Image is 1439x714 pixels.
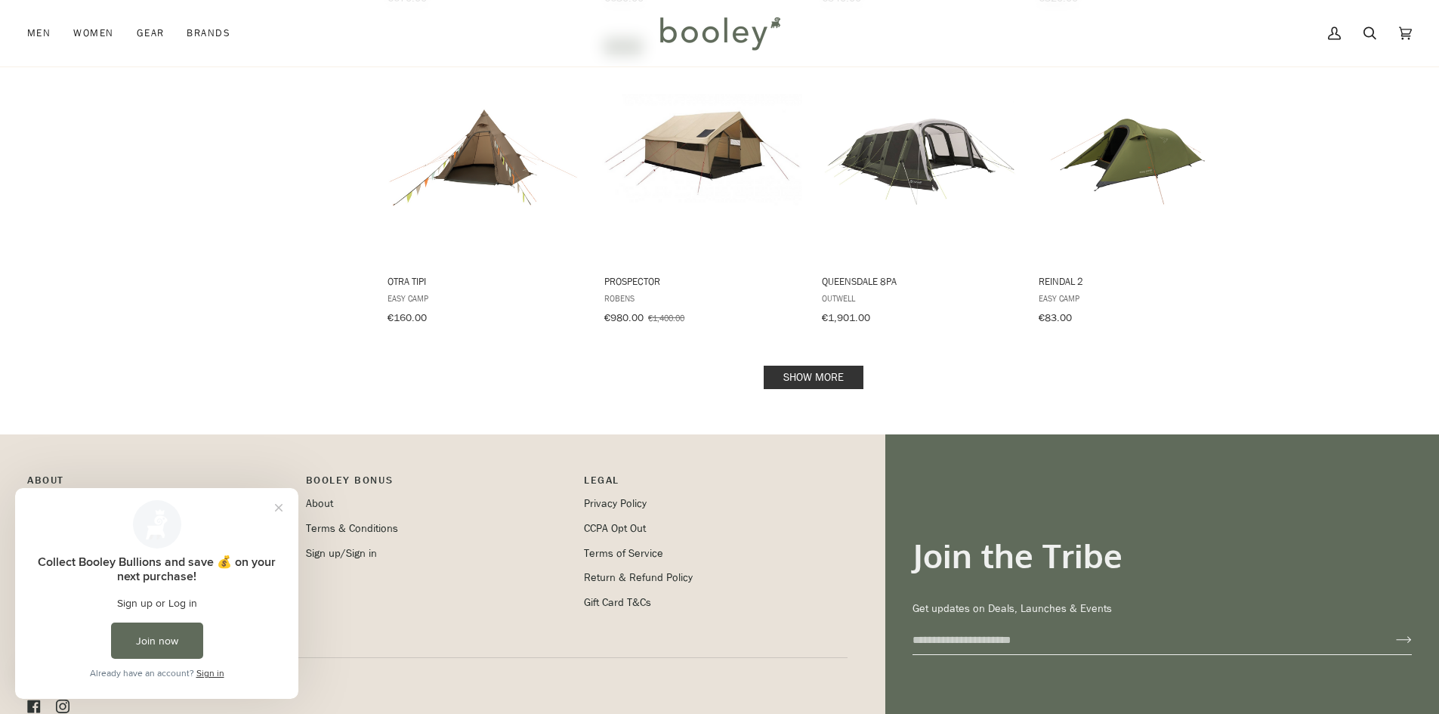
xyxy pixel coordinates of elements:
[388,274,583,288] span: Otra Tipi
[306,521,398,536] a: Terms & Conditions
[15,488,298,699] iframe: Loyalty program pop-up with offers and actions
[27,472,291,496] p: Pipeline_Footer Main
[1036,50,1237,250] img: Easy Camp Reindal 2 Green - Booley Galway
[306,496,333,511] a: About
[584,570,693,585] a: Return & Refund Policy
[822,311,870,325] span: €1,901.00
[912,626,1372,654] input: your-email@example.com
[584,496,647,511] a: Privacy Policy
[912,535,1412,576] h3: Join the Tribe
[602,36,802,329] a: Prospector
[306,546,377,561] a: Sign up/Sign in
[137,26,165,41] span: Gear
[822,292,1017,304] span: Outwell
[584,595,651,610] a: Gift Card T&Cs
[820,36,1020,329] a: Queensdale 8PA
[388,311,427,325] span: €160.00
[385,50,585,250] img: Easy Camp Otra Tipi Dark Sand - Booley Galway
[1372,628,1412,652] button: Join
[385,36,585,329] a: Otra Tipi
[1039,274,1234,288] span: Reindal 2
[388,292,583,304] span: Easy Camp
[73,26,113,41] span: Women
[1039,311,1072,325] span: €83.00
[912,601,1412,617] p: Get updates on Deals, Launches & Events
[820,50,1020,250] img: Outwell Queensdale 8PA - Booley Galway
[388,370,1240,385] div: Pagination
[653,11,786,55] img: Booley
[604,274,800,288] span: Prospector
[584,546,663,561] a: Terms of Service
[306,472,570,496] p: Booley Bonus
[604,292,800,304] span: Robens
[822,274,1017,288] span: Queensdale 8PA
[187,26,230,41] span: Brands
[584,521,646,536] a: CCPA Opt Out
[584,472,848,496] p: Pipeline_Footer Sub
[604,311,644,325] span: €980.00
[27,26,51,41] span: Men
[1039,292,1234,304] span: Easy Camp
[602,50,802,250] img: Robens Prospector - Booley Galway
[1036,36,1237,329] a: Reindal 2
[764,366,863,389] a: Show more
[648,311,684,324] span: €1,400.00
